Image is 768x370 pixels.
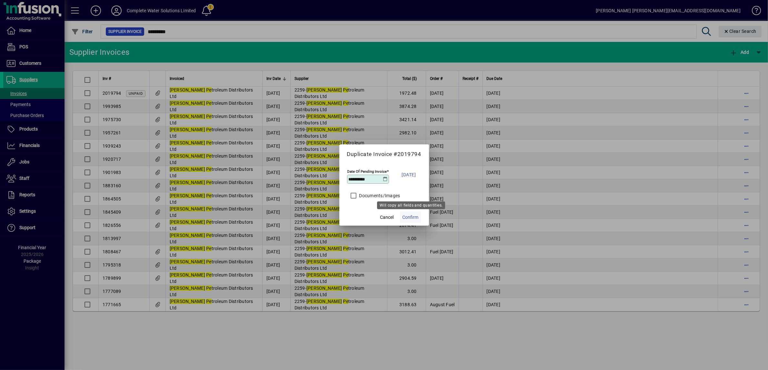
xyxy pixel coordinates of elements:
[403,214,419,221] span: Confirm
[347,169,387,174] mat-label: Date Of Pending Invoice
[377,211,397,223] button: Cancel
[347,151,421,158] h5: Duplicate Invoice #2019794
[399,167,419,183] button: [DATE]
[358,192,400,199] label: Documents/Images
[377,201,445,209] div: Will copy all fields and quantities.
[402,171,416,179] span: [DATE]
[400,211,421,223] button: Confirm
[380,214,394,221] span: Cancel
